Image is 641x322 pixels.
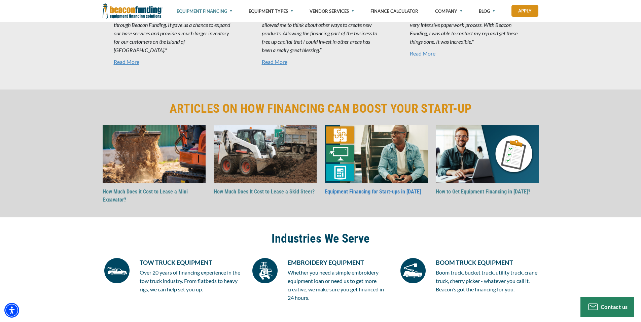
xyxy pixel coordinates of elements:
[114,58,232,66] a: " Read More - open in a new tab
[114,13,230,53] em: “The business has improved immensely after financing through Beacon Funding. It gave us a chance ...
[288,269,384,301] span: Whether you need a simple embroidery equipment loan or need us to get more creative, we make sure...
[252,258,278,283] img: icon
[288,258,391,267] h6: EMBROIDERY EQUIPMENT
[103,103,539,115] h2: ARTICLES ON HOW FINANCING CAN BOOST YOUR START-UP
[214,188,315,195] a: How Much Does It Cost to Lease a Skid Steer?
[103,188,188,203] a: How Much Does it Cost to Lease a Mini Excavator?
[104,258,130,283] img: icon
[580,297,634,317] button: Contact us
[436,188,530,195] a: How to Get Equipment Financing in [DATE]?
[262,58,380,66] a: ” Read More - open in a new tab
[601,303,628,310] span: Contact us
[436,269,537,292] span: Boom truck, bucket truck, utility truck, crane truck, cherry picker - whatever you call it, Beaco...
[103,125,206,183] img: How Much Does it Cost to Lease a Mini Excavator?
[410,13,521,45] em: “We did look at other companies. A lot of them had a very intensive paperwork process. With Beaco...
[214,125,317,183] img: How Much Does It Cost to Lease a Skid Steer?
[103,231,539,246] h2: Industries We Serve
[140,258,243,267] h6: TOW TRUCK EQUIPMENT
[325,188,421,195] a: Equipment Financing for Start-ups in [DATE]
[410,49,528,58] a: " Read More - open in a new tab
[140,269,240,292] span: Over 20 years of financing experience in the tow truck industry. From flatbeds to heavy rigs, we ...
[436,125,539,183] img: How to Get Equipment Financing in 2025?
[325,125,428,183] img: Equipment Financing for Start-ups in 2025
[436,258,539,267] h6: BOOM TRUCK EQUIPMENT
[511,5,538,17] a: Apply
[4,303,19,318] div: Accessibility Menu
[400,258,426,283] img: icon
[262,13,377,53] em: “Financing the equipment with Beacon Funding has allowed me to think about other ways to create n...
